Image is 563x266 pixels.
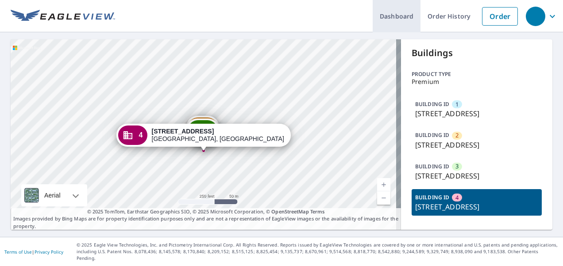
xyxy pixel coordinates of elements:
[139,132,143,138] span: 4
[186,118,219,146] div: Dropped pin, building 3, Commercial property, 301 N Boundary St Williamsburg, VA 23185
[415,108,538,119] p: [STREET_ADDRESS]
[415,194,449,201] p: BUILDING ID
[87,208,325,216] span: © 2025 TomTom, Earthstar Geographics SIO, © 2025 Microsoft Corporation, ©
[77,242,559,262] p: © 2025 Eagle View Technologies, Inc. and Pictometry International Corp. All Rights Reserved. Repo...
[4,249,63,255] p: |
[271,208,308,215] a: OpenStreetMap
[42,184,63,206] div: Aerial
[415,163,449,170] p: BUILDING ID
[482,7,518,26] a: Order
[377,178,390,191] a: Current Level 17, Zoom In
[412,78,542,85] p: Premium
[21,184,87,206] div: Aerial
[11,208,401,230] p: Images provided by Bing Maps are for property identification purposes only and are not a represen...
[11,10,115,23] img: EV Logo
[455,194,459,202] span: 4
[455,100,459,109] span: 1
[152,128,214,135] strong: [STREET_ADDRESS]
[412,70,542,78] p: Product type
[152,128,285,143] div: [GEOGRAPHIC_DATA], [GEOGRAPHIC_DATA] 23185
[415,140,538,150] p: [STREET_ADDRESS]
[415,131,449,139] p: BUILDING ID
[4,249,32,255] a: Terms of Use
[35,249,63,255] a: Privacy Policy
[415,201,538,212] p: [STREET_ADDRESS]
[310,208,325,215] a: Terms
[116,124,290,151] div: Dropped pin, building 4, Commercial property, 301 N Boundary St Williamsburg, VA 23185
[186,116,219,143] div: Dropped pin, building 2, Commercial property, 301 N Boundary St Williamsburg, VA 23185
[415,100,449,108] p: BUILDING ID
[377,191,390,205] a: Current Level 17, Zoom Out
[455,162,459,171] span: 3
[412,46,542,60] p: Buildings
[415,171,538,181] p: [STREET_ADDRESS]
[455,131,459,140] span: 2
